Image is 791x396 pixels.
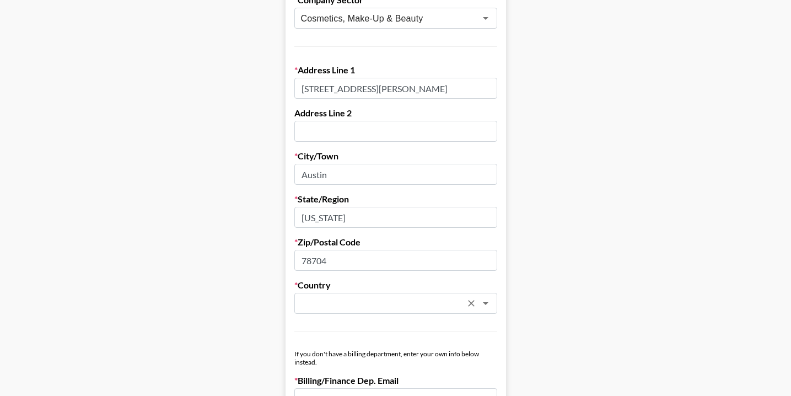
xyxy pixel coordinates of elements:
[294,350,497,366] div: If you don't have a billing department, enter your own info below instead.
[294,151,497,162] label: City/Town
[294,237,497,248] label: Zip/Postal Code
[294,280,497,291] label: Country
[478,10,493,26] button: Open
[294,65,497,76] label: Address Line 1
[294,108,497,119] label: Address Line 2
[294,194,497,205] label: State/Region
[464,296,479,311] button: Clear
[478,296,493,311] button: Open
[294,375,497,386] label: Billing/Finance Dep. Email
